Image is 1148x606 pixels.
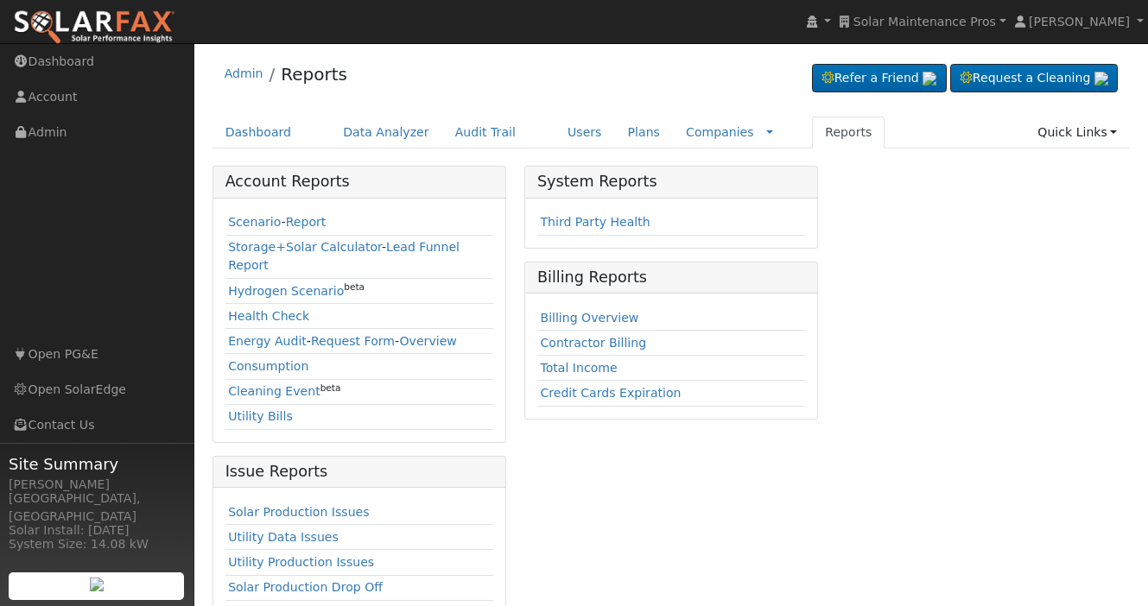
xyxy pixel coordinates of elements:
sup: beta [320,382,341,393]
a: Utility Bills [228,409,293,423]
a: Reports [281,64,347,85]
a: Solar Production Issues [228,505,369,519]
img: SolarFax [13,9,175,46]
a: Contractor Billing [540,336,646,350]
a: Billing Overview [540,311,638,325]
a: Utility Production Issues [228,555,374,569]
td: - [225,211,493,236]
h5: Billing Reports [537,268,805,287]
div: [GEOGRAPHIC_DATA], [GEOGRAPHIC_DATA] [9,489,185,526]
a: Energy Audit [228,334,307,348]
td: - - [225,329,493,354]
a: Admin [225,66,263,80]
a: Storage+Solar Calculator [228,240,382,254]
a: Data Analyzer [330,117,442,148]
a: Dashboard [212,117,305,148]
img: retrieve [90,578,104,591]
a: Overview [400,334,457,348]
a: Solar Production Drop Off [228,580,383,594]
a: Plans [615,117,673,148]
div: Solar Install: [DATE] [9,521,185,540]
img: retrieve [923,72,936,85]
a: Credit Cards Expiration [540,386,681,400]
img: retrieve [1094,72,1108,85]
a: Consumption [228,359,308,373]
a: Companies [686,125,754,139]
a: Request a Cleaning [950,64,1118,93]
div: [PERSON_NAME] [9,476,185,494]
h5: Account Reports [225,173,493,191]
a: Health Check [228,309,309,323]
a: Audit Trail [442,117,529,148]
a: Reports [812,117,885,148]
a: Request Form [311,334,395,348]
a: Quick Links [1024,117,1130,148]
a: Third Party Health [540,215,650,229]
td: - [225,235,493,278]
span: Site Summary [9,452,185,476]
h5: System Reports [537,173,805,191]
h5: Issue Reports [225,463,493,481]
a: Utility Data Issues [228,530,339,544]
a: Cleaning Event [228,384,320,398]
a: Scenario [228,215,281,229]
a: Users [555,117,615,148]
a: Refer a Friend [812,64,947,93]
div: System Size: 14.08 kW [9,535,185,553]
a: Total Income [540,361,617,375]
span: Solar Maintenance Pros [853,15,996,28]
a: Report [286,215,327,229]
span: [PERSON_NAME] [1029,15,1130,28]
a: Hydrogen Scenario [228,284,344,298]
sup: beta [344,281,365,292]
